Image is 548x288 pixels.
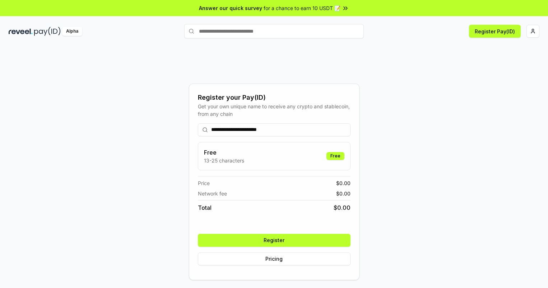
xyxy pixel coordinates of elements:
[264,4,340,12] span: for a chance to earn 10 USDT 📝
[326,152,344,160] div: Free
[198,190,227,197] span: Network fee
[198,103,350,118] div: Get your own unique name to receive any crypto and stablecoin, from any chain
[336,190,350,197] span: $ 0.00
[198,252,350,265] button: Pricing
[198,179,210,187] span: Price
[198,203,212,212] span: Total
[198,234,350,247] button: Register
[469,25,521,38] button: Register Pay(ID)
[199,4,262,12] span: Answer our quick survey
[62,27,82,36] div: Alpha
[198,93,350,103] div: Register your Pay(ID)
[204,148,244,157] h3: Free
[34,27,61,36] img: pay_id
[9,27,33,36] img: reveel_dark
[204,157,244,164] p: 13-25 characters
[336,179,350,187] span: $ 0.00
[334,203,350,212] span: $ 0.00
